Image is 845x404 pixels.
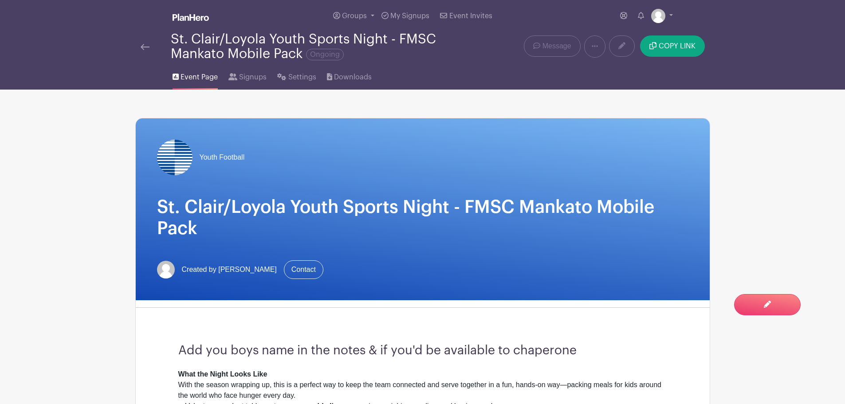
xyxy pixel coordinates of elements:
[277,61,316,90] a: Settings
[157,261,175,278] img: default-ce2991bfa6775e67f084385cd625a349d9dcbb7a52a09fb2fda1e96e2d18dcdb.png
[284,260,323,279] a: Contact
[178,369,667,401] div: With the season wrapping up, this is a perfect way to keep the team connected and serve together ...
[288,72,316,82] span: Settings
[157,196,688,239] h1: St. Clair/Loyola Youth Sports Night - FMSC Mankato Mobile Pack
[171,32,458,61] div: St. Clair/Loyola Youth Sports Night - FMSC Mankato Mobile Pack
[182,264,277,275] span: Created by [PERSON_NAME]
[659,43,696,50] span: COPY LINK
[542,41,571,51] span: Message
[306,49,344,60] span: Ongoing
[651,9,665,23] img: default-ce2991bfa6775e67f084385cd625a349d9dcbb7a52a09fb2fda1e96e2d18dcdb.png
[449,12,492,20] span: Event Invites
[327,61,372,90] a: Downloads
[334,72,372,82] span: Downloads
[390,12,429,20] span: My Signups
[181,72,218,82] span: Event Page
[141,44,149,50] img: back-arrow-29a5d9b10d5bd6ae65dc969a981735edf675c4d7a1fe02e03b50dbd4ba3cdb55.svg
[524,35,580,57] a: Message
[157,140,193,175] img: meiusa-planhero-logo.png
[640,35,704,57] button: COPY LINK
[200,152,245,163] span: Youth Football
[178,343,667,358] h3: Add you boys name in the notes & if you'd be available to chaperone
[173,61,218,90] a: Event Page
[173,14,209,21] img: logo_white-6c42ec7e38ccf1d336a20a19083b03d10ae64f83f12c07503d8b9e83406b4c7d.svg
[342,12,367,20] span: Groups
[239,72,267,82] span: Signups
[178,370,267,378] strong: What the Night Looks Like
[228,61,267,90] a: Signups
